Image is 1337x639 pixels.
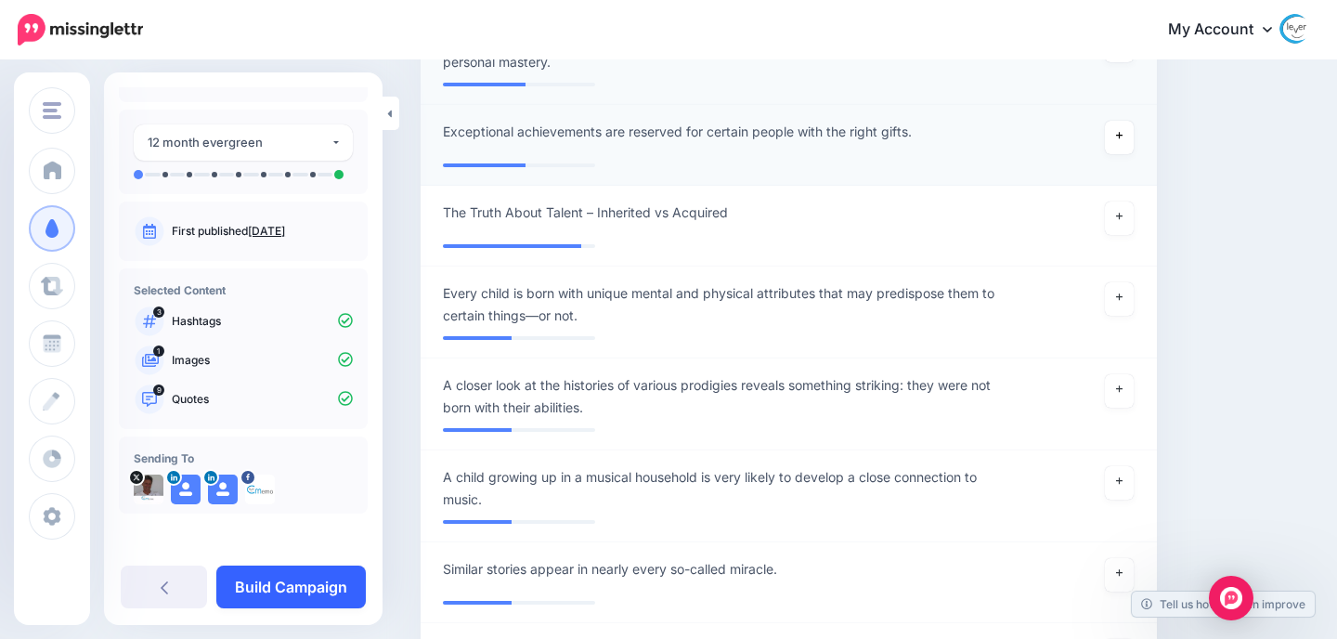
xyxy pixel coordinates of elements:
[153,385,164,396] span: 9
[443,121,912,143] span: Exceptional achievements are reserved for certain people with the right gifts.
[43,102,61,119] img: menu.png
[172,223,353,240] p: First published
[148,132,331,153] div: 12 month evergreen
[245,475,275,504] img: 18193956_1352207318168497_2630119938457215485_n-bsa31452.png
[443,558,777,580] span: Similar stories appear in nearly every so-called miracle.
[443,374,1014,419] span: A closer look at the histories of various prodigies reveals something striking: they were not bor...
[134,283,353,297] h4: Selected Content
[248,224,285,238] a: [DATE]
[443,282,1014,327] span: Every child is born with unique mental and physical attributes that may predispose them to certai...
[1209,576,1253,620] div: Open Intercom Messenger
[134,475,163,504] img: OOKi_UEm-20801.jpg
[443,466,1014,511] span: A child growing up in a musical household is very likely to develop a close connection to music.
[18,14,143,46] img: Missinglettr
[134,451,353,465] h4: Sending To
[172,391,353,408] p: Quotes
[171,475,201,504] img: user_default_image.png
[1149,7,1309,53] a: My Account
[1132,592,1315,617] a: Tell us how we can improve
[208,475,238,504] img: user_default_image.png
[172,313,353,330] p: Hashtags
[172,352,353,369] p: Images
[153,306,164,318] span: 3
[443,202,728,224] span: The Truth About Talent – Inherited vs Acquired
[153,346,164,357] span: 1
[134,124,353,161] button: 12 month evergreen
